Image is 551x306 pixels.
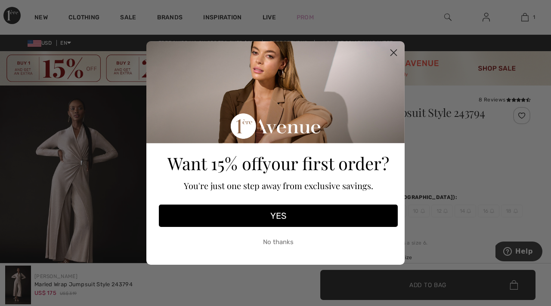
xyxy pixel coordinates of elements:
span: Help [20,6,37,14]
button: YES [159,205,398,227]
button: Close dialog [386,45,401,60]
span: You're just one step away from exclusive savings. [184,180,373,191]
span: your first order? [263,152,389,174]
span: Want 15% off [167,152,263,174]
button: No thanks [159,231,398,253]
